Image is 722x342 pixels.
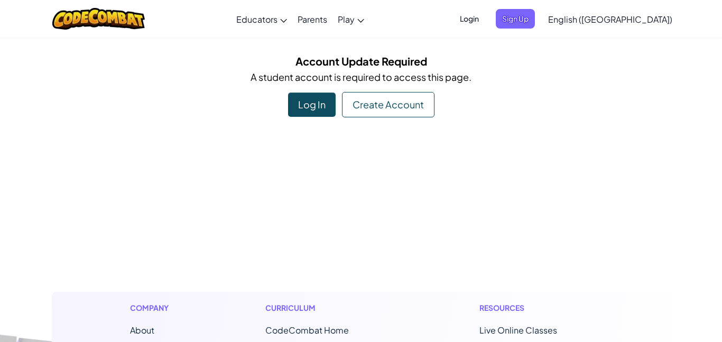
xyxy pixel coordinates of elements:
h1: Resources [479,302,592,313]
img: CodeCombat logo [52,8,145,30]
h1: Curriculum [265,302,393,313]
a: About [130,325,154,336]
a: Live Online Classes [479,325,557,336]
span: CodeCombat Home [265,325,349,336]
h1: Company [130,302,179,313]
div: Create Account [342,92,434,117]
a: Parents [292,5,332,33]
a: Educators [231,5,292,33]
p: A student account is required to access this page. [60,69,662,85]
div: Log In [288,93,336,117]
span: Educators [236,14,277,25]
span: Play [338,14,355,25]
a: English ([GEOGRAPHIC_DATA]) [543,5,678,33]
a: Play [332,5,369,33]
button: Login [453,9,485,29]
button: Sign Up [496,9,535,29]
span: English ([GEOGRAPHIC_DATA]) [548,14,672,25]
h5: Account Update Required [60,53,662,69]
